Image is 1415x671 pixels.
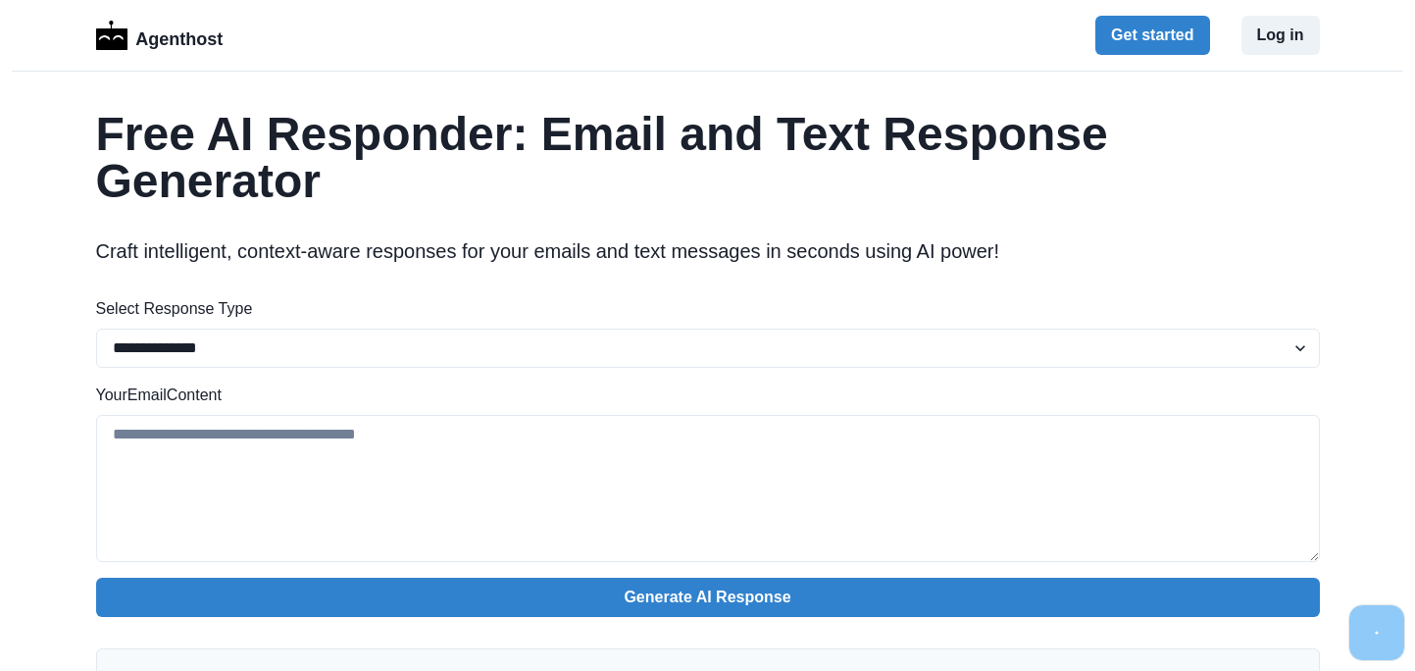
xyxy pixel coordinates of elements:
button: Log in [1241,16,1320,55]
button: Generate AI Response [96,578,1320,617]
a: LogoAgenthost [96,19,224,53]
p: Agenthost [135,19,223,53]
label: Select Response Type [96,297,1308,321]
p: Craft intelligent, context-aware responses for your emails and text messages in seconds using AI ... [96,236,1320,266]
h1: Free AI Responder: Email and Text Response Generator [96,111,1320,205]
img: Logo [96,21,128,50]
button: Get started [1095,16,1209,55]
label: Your Email Content [96,384,1308,407]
